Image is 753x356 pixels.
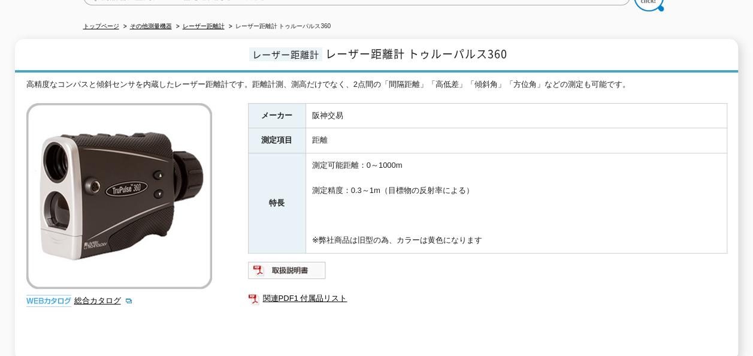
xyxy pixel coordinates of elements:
[183,23,225,29] a: レーザー距離計
[248,291,727,306] a: 関連PDF1 付属品リスト
[26,79,727,91] div: 高精度なコンパスと傾斜センサを内蔵したレーザー距離計です。距離計測、測高だけでなく、2点間の「間隔距離」「高低差」「傾斜角」「方位角」などの測定も可能です。
[325,46,507,62] span: レーザー距離計 トゥルーパルス360
[74,296,133,305] a: 総合カタログ
[248,103,306,128] th: メーカー
[248,153,306,254] th: 特長
[306,153,727,254] td: 測定可能距離：0～1000m 測定精度：0.3～1m（目標物の反射率による） ※弊社商品は旧型の為、カラーは黄色になります
[248,261,326,280] img: 取扱説明書
[130,23,172,29] a: その他測量機器
[26,295,71,307] img: webカタログ
[83,23,119,29] a: トップページ
[249,47,322,61] span: レーザー距離計
[248,128,306,153] th: 測定項目
[226,20,331,33] li: レーザー距離計 トゥルーパルス360
[306,103,727,128] td: 阪神交易
[248,268,326,277] a: 取扱説明書
[26,103,212,289] img: レーザー距離計 トゥルーパルス360
[306,128,727,153] td: 距離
